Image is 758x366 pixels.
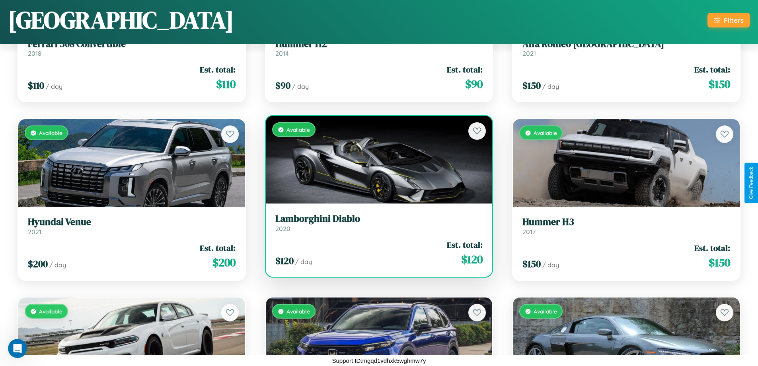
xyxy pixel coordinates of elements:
span: Est. total: [694,242,730,254]
a: Ferrari 308 Convertible2018 [28,38,236,58]
span: $ 200 [212,254,236,270]
h1: [GEOGRAPHIC_DATA] [8,4,234,36]
a: Lamborghini Diablo2020 [275,213,483,233]
h3: Lamborghini Diablo [275,213,483,225]
span: Est. total: [447,64,483,75]
span: $ 110 [216,76,236,92]
span: $ 90 [465,76,483,92]
a: Hyundai Venue2021 [28,216,236,236]
iframe: Intercom live chat [8,339,27,358]
div: Filters [724,16,744,24]
p: Support ID: mgqd1vdhxk5wghmw7y [332,355,426,366]
span: Est. total: [447,239,483,251]
span: 2021 [522,49,536,57]
span: $ 150 [709,254,730,270]
span: Available [39,129,62,136]
span: 2021 [28,228,41,236]
span: 2017 [522,228,536,236]
h3: Hummer H3 [522,216,730,228]
h3: Alfa Romeo [GEOGRAPHIC_DATA] [522,38,730,50]
span: Est. total: [200,242,236,254]
span: $ 150 [522,79,541,92]
span: 2018 [28,49,41,57]
span: 2014 [275,49,289,57]
span: $ 110 [28,79,44,92]
span: Available [286,308,310,315]
span: / day [46,82,62,90]
span: 2020 [275,225,290,233]
div: Give Feedback [748,167,754,199]
a: Hummer H32017 [522,216,730,236]
span: Est. total: [200,64,236,75]
span: / day [292,82,309,90]
span: $ 90 [275,79,290,92]
span: $ 120 [461,251,483,267]
span: Available [286,126,310,133]
span: / day [542,82,559,90]
span: $ 150 [522,257,541,270]
span: / day [49,261,66,269]
button: Filters [707,13,750,27]
span: $ 200 [28,257,48,270]
h3: Hyundai Venue [28,216,236,228]
span: $ 150 [709,76,730,92]
span: / day [542,261,559,269]
span: Available [534,308,557,315]
span: Available [534,129,557,136]
span: Est. total: [694,64,730,75]
span: $ 120 [275,254,294,267]
a: Hummer H22014 [275,38,483,58]
a: Alfa Romeo [GEOGRAPHIC_DATA]2021 [522,38,730,58]
span: / day [295,258,312,266]
span: Available [39,308,62,315]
